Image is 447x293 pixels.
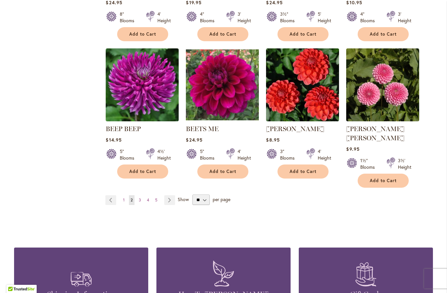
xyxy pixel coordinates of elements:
[277,27,329,41] button: Add to Cart
[346,146,359,152] span: $9.95
[5,270,23,288] iframe: Launch Accessibility Center
[153,195,159,205] a: 5
[137,195,143,205] a: 3
[358,27,409,41] button: Add to Cart
[290,169,316,174] span: Add to Cart
[145,195,151,205] a: 4
[157,148,171,161] div: 4½' Height
[238,11,251,24] div: 3' Height
[139,198,141,202] span: 3
[360,157,379,170] div: 1½" Blooms
[178,196,189,202] span: Show
[318,11,331,24] div: 5' Height
[280,148,298,161] div: 3" Blooms
[266,137,279,143] span: $8.95
[370,178,397,183] span: Add to Cart
[280,11,298,24] div: 3½" Blooms
[266,116,339,123] a: BENJAMIN MATTHEW
[266,48,339,121] img: BENJAMIN MATTHEW
[186,125,219,133] a: BEETS ME
[358,174,409,188] button: Add to Cart
[123,198,125,202] span: 1
[209,169,236,174] span: Add to Cart
[106,116,179,123] a: BEEP BEEP
[155,198,157,202] span: 5
[346,125,404,142] a: [PERSON_NAME] [PERSON_NAME]
[131,198,133,202] span: 2
[117,27,168,41] button: Add to Cart
[318,148,331,161] div: 4' Height
[290,31,316,37] span: Add to Cart
[106,137,121,143] span: $14.95
[106,125,141,133] a: BEEP BEEP
[277,164,329,179] button: Add to Cart
[346,116,419,123] a: BETTY ANNE
[398,11,411,24] div: 3' Height
[346,48,419,121] img: BETTY ANNE
[186,116,259,123] a: BEETS ME
[200,148,218,161] div: 5" Blooms
[360,11,379,24] div: 4" Blooms
[398,157,411,170] div: 3½' Height
[370,31,397,37] span: Add to Cart
[129,169,156,174] span: Add to Cart
[200,11,218,24] div: 4" Blooms
[121,195,126,205] a: 1
[197,27,248,41] button: Add to Cart
[120,148,138,161] div: 5" Blooms
[197,164,248,179] button: Add to Cart
[266,125,324,133] a: [PERSON_NAME]
[209,31,236,37] span: Add to Cart
[106,48,179,121] img: BEEP BEEP
[238,148,251,161] div: 4' Height
[157,11,171,24] div: 4' Height
[213,196,230,202] span: per page
[120,11,138,24] div: 8" Blooms
[117,164,168,179] button: Add to Cart
[186,48,259,121] img: BEETS ME
[147,198,149,202] span: 4
[186,137,202,143] span: $24.95
[129,31,156,37] span: Add to Cart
